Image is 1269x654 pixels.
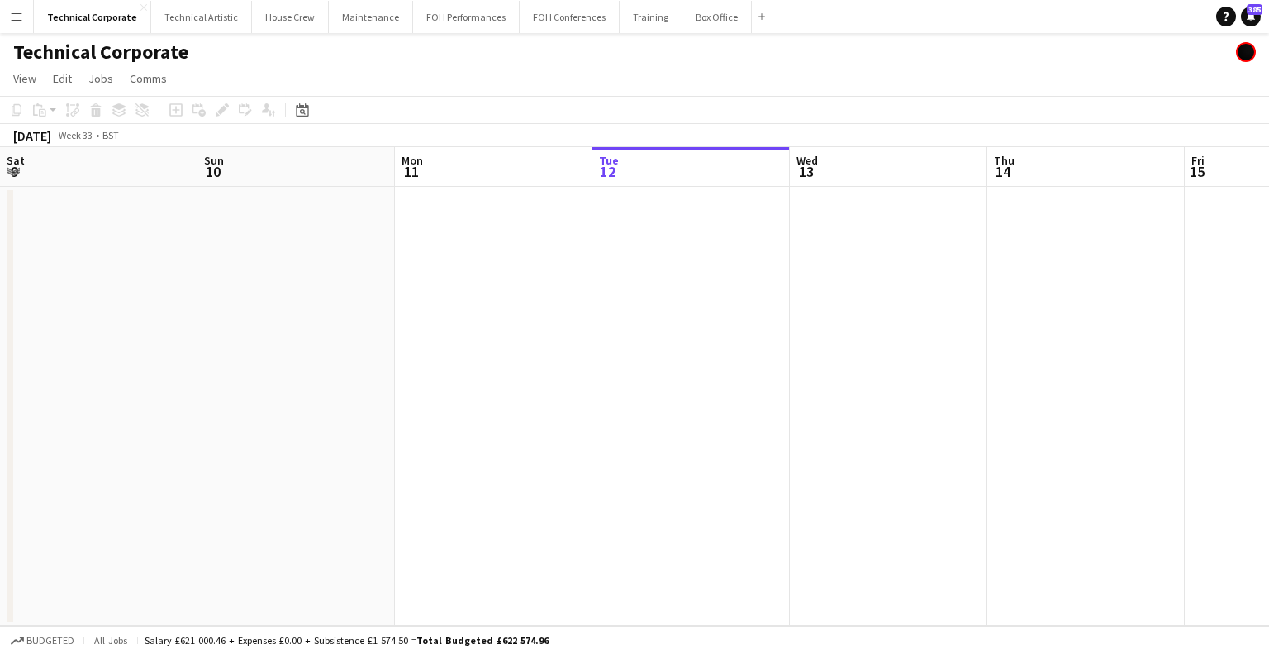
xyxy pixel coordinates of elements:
a: Jobs [82,68,120,89]
span: 13 [794,162,818,181]
a: Edit [46,68,78,89]
div: BST [102,129,119,141]
div: Salary £621 000.46 + Expenses £0.00 + Subsistence £1 574.50 = [145,634,549,647]
span: Tue [599,153,619,168]
span: Budgeted [26,635,74,647]
span: View [13,71,36,86]
button: Box Office [682,1,752,33]
button: Technical Artistic [151,1,252,33]
span: Sat [7,153,25,168]
span: 14 [991,162,1015,181]
span: 10 [202,162,224,181]
button: Technical Corporate [34,1,151,33]
a: 385 [1241,7,1261,26]
span: 385 [1247,4,1262,15]
a: View [7,68,43,89]
a: Comms [123,68,173,89]
span: Week 33 [55,129,96,141]
app-user-avatar: Gabrielle Barr [1236,42,1256,62]
button: Training [620,1,682,33]
span: 11 [399,162,423,181]
span: 9 [4,162,25,181]
span: Fri [1191,153,1205,168]
span: Mon [402,153,423,168]
span: Sun [204,153,224,168]
button: Maintenance [329,1,413,33]
span: Edit [53,71,72,86]
span: 12 [596,162,619,181]
span: Total Budgeted £622 574.96 [416,634,549,647]
span: All jobs [91,634,131,647]
button: House Crew [252,1,329,33]
button: FOH Performances [413,1,520,33]
span: 15 [1189,162,1205,181]
span: Wed [796,153,818,168]
span: Jobs [88,71,113,86]
button: FOH Conferences [520,1,620,33]
div: [DATE] [13,127,51,144]
h1: Technical Corporate [13,40,188,64]
span: Thu [994,153,1015,168]
button: Budgeted [8,632,77,650]
span: Comms [130,71,167,86]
